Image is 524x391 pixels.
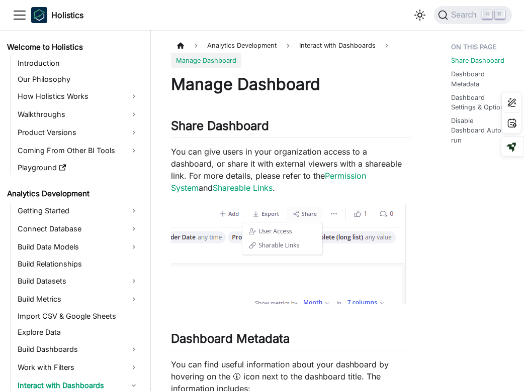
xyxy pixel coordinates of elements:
span: Search [448,11,483,20]
a: Build Dashboards [15,341,142,357]
h1: Manage Dashboard [171,74,411,94]
a: Dashboard Metadata [451,69,508,88]
b: Holistics [51,9,83,21]
a: Permission System [171,171,366,193]
a: Coming From Other BI Tools [15,143,142,159]
a: Shareable Links [213,183,273,193]
span: Manage Dashboard [171,53,241,67]
a: Explore Data [15,325,142,339]
a: Getting Started [15,203,142,219]
a: Import CSV & Google Sheets [15,309,142,323]
a: HolisticsHolistics [31,7,83,23]
a: Work with Filters [15,359,142,375]
a: Build Relationships [15,257,142,271]
button: Switch between dark and light mode (currently light mode) [412,7,428,23]
a: Introduction [15,56,142,70]
button: Toggle navigation bar [12,8,27,23]
a: Disable Dashboard Auto-run [451,116,508,145]
a: Playground [15,161,142,175]
a: Build Datasets [15,273,142,289]
kbd: K [495,10,505,19]
span: Interact with Dashboards [294,38,381,53]
a: Build Data Models [15,239,142,255]
a: Welcome to Holistics [4,40,142,54]
a: Share Dashboard [451,56,504,65]
a: Home page [171,38,190,53]
a: Connect Database [15,221,142,237]
button: Search (Command+K) [434,6,512,24]
a: Dashboard Settings & Options [451,93,508,112]
a: Build Metrics [15,291,142,307]
nav: Breadcrumbs [171,38,411,68]
a: Analytics Development [4,187,142,201]
h2: Dashboard Metadata [171,331,411,350]
a: How Holistics Works [15,88,142,104]
img: Holistics [31,7,47,23]
kbd: ⌘ [482,10,492,19]
h2: Share Dashboard [171,118,411,138]
a: Walkthroughs [15,106,142,122]
p: You can give users in your organization access to a dashboard, or share it with external viewers ... [171,146,411,194]
span: Analytics Development [202,38,282,53]
a: Our Philosophy [15,72,142,86]
a: Product Versions [15,124,142,141]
